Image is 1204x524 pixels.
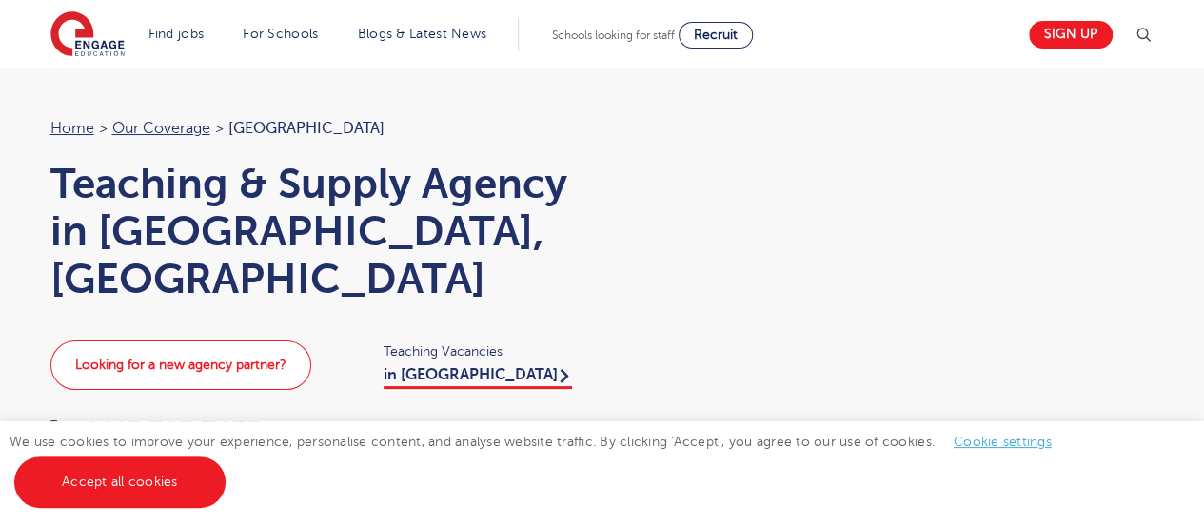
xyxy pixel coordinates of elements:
a: Recruit [679,22,753,49]
span: [GEOGRAPHIC_DATA] [228,120,385,137]
span: > [215,120,224,137]
h1: Teaching & Supply Agency in [GEOGRAPHIC_DATA], [GEOGRAPHIC_DATA] [50,160,583,302]
span: Schools looking for staff [552,29,675,42]
img: Engage Education [50,11,125,59]
a: Accept all cookies [14,456,226,508]
span: Teaching Vacancies [384,340,583,362]
a: Blogs & Latest News [358,27,487,41]
span: Recruit [694,28,738,42]
a: For Schools [243,27,318,41]
a: Sign up [1029,21,1113,49]
span: > [99,120,108,137]
a: in [GEOGRAPHIC_DATA] [384,366,572,389]
a: Looking for a new agency partner? [50,340,311,390]
span: We use cookies to improve your experience, personalise content, and analyse website traffic. By c... [10,435,1071,489]
a: Cookie settings [954,435,1052,449]
a: Home [50,120,94,137]
a: Our coverage [112,120,210,137]
nav: breadcrumb [50,116,583,141]
a: 0113 323 7633 [50,417,262,446]
a: Find jobs [148,27,205,41]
